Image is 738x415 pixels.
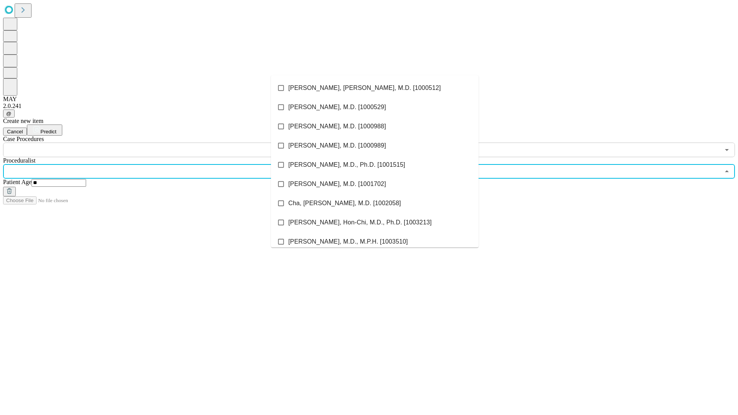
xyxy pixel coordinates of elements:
[6,111,12,116] span: @
[721,144,732,155] button: Open
[3,136,44,142] span: Scheduled Procedure
[288,122,386,131] span: [PERSON_NAME], M.D. [1000988]
[3,96,735,103] div: MAY
[3,157,35,164] span: Proceduralist
[288,199,401,208] span: Cha, [PERSON_NAME], M.D. [1002058]
[40,129,56,134] span: Predict
[721,166,732,177] button: Close
[288,237,408,246] span: [PERSON_NAME], M.D., M.P.H. [1003510]
[3,118,43,124] span: Create new item
[288,141,386,150] span: [PERSON_NAME], M.D. [1000989]
[288,83,441,93] span: [PERSON_NAME], [PERSON_NAME], M.D. [1000512]
[3,110,15,118] button: @
[7,129,23,134] span: Cancel
[288,218,432,227] span: [PERSON_NAME], Hon-Chi, M.D., Ph.D. [1003213]
[288,103,386,112] span: [PERSON_NAME], M.D. [1000529]
[27,124,62,136] button: Predict
[288,160,405,169] span: [PERSON_NAME], M.D., Ph.D. [1001515]
[288,179,386,189] span: [PERSON_NAME], M.D. [1001702]
[3,179,32,185] span: Patient Age
[3,128,27,136] button: Cancel
[3,103,735,110] div: 2.0.241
